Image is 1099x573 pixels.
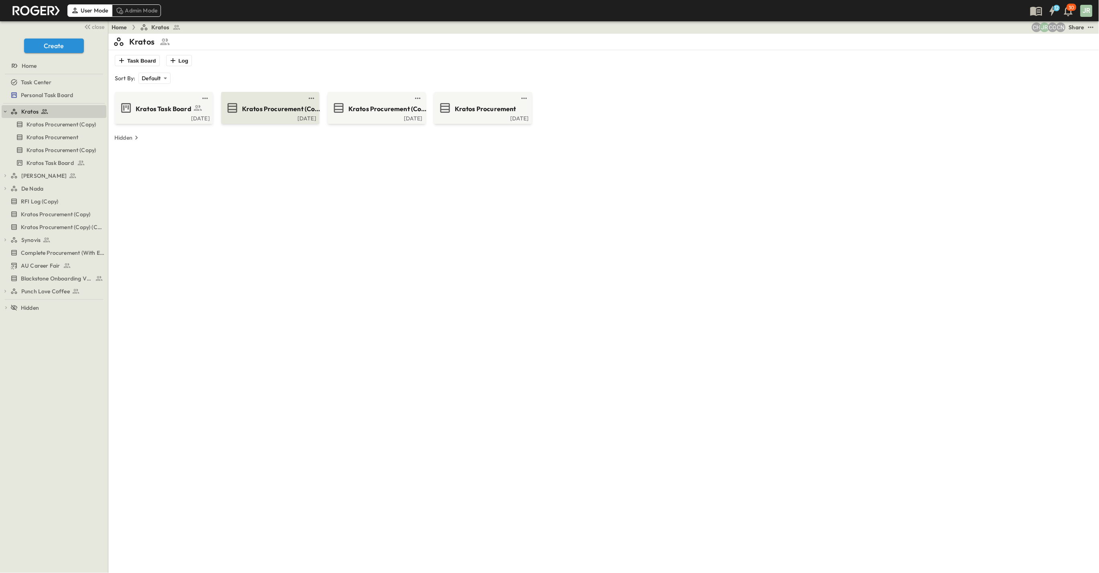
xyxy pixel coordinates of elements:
a: [DATE] [436,114,529,121]
span: Kratos [151,23,169,31]
a: Kratos Procurement (Copy) [2,209,105,220]
span: Kratos [21,108,39,116]
div: Carlos Hernandez (carlosh@blackstone.build) [1032,22,1042,32]
div: RFI Log (Copy)test [2,195,106,208]
span: [PERSON_NAME] [21,172,67,180]
button: test [413,93,423,103]
button: test [1086,22,1096,32]
button: test [200,93,210,103]
div: Kratos Task Boardtest [2,156,106,169]
a: Kratos [10,106,105,117]
span: Personal Task Board [21,91,73,99]
span: Punch Love Coffee [21,287,70,295]
span: RFI Log (Copy) [21,197,58,205]
p: Sort By: [115,74,135,82]
span: Kratos Procurement (Copy) (Copy) [21,223,105,231]
a: Blackstone Onboarding Videos [2,273,105,284]
div: Kratos Procurement (Copy) (Copy)test [2,221,106,234]
button: 12 [1044,4,1060,18]
a: Kratos Procurement [436,102,529,114]
a: Home [112,23,127,31]
div: AU Career Fairtest [2,259,106,272]
span: AU Career Fair [21,262,60,270]
span: Kratos Procurement (Copy) [26,120,96,128]
span: Kratos Procurement (Copy) [26,146,96,154]
span: Synovis [21,236,41,244]
span: Kratos Procurement (Copy) [242,104,320,114]
span: Home [22,62,37,70]
span: Kratos Procurement (Copy) [21,210,90,218]
a: Kratos Procurement (Copy) (Copy) [2,221,105,233]
span: Kratos Procurement [455,104,516,114]
button: JR [1080,4,1093,18]
a: Personal Task Board [2,89,105,101]
a: RFI Log (Copy) [2,196,105,207]
span: De Nada [21,185,43,193]
a: AU Career Fair [2,260,105,271]
a: Kratos Procurement (Copy) [2,119,105,130]
span: Kratos Task Board [136,104,191,114]
div: Share [1069,23,1085,31]
span: Blackstone Onboarding Videos [21,274,92,282]
div: Kratos Procurementtest [2,131,106,144]
button: test [307,93,316,103]
div: Caton Oswalt (caton@blackstone.build) [1048,22,1058,32]
div: Admin Mode [112,4,161,16]
a: Task Center [2,77,105,88]
button: Create [24,39,84,53]
button: close [81,21,106,32]
span: Task Center [21,78,51,86]
a: [PERSON_NAME] [10,170,105,181]
a: De Nada [10,183,105,194]
span: Hidden [21,304,39,312]
div: Default [138,73,170,84]
a: Punch Love Coffee [10,286,105,297]
div: User Mode [67,4,112,16]
div: [PERSON_NAME]test [2,169,106,182]
div: Kratos Procurement (Copy)test [2,118,106,131]
p: Kratos [129,36,155,47]
div: Personal Task Boardtest [2,89,106,102]
div: Synovistest [2,234,106,246]
div: Kratos Procurement (Copy)test [2,144,106,156]
h6: 12 [1055,5,1059,11]
button: Log [166,55,192,66]
a: Kratos [140,23,181,31]
div: Charles Nicrosi (charles@blackstone.build) [1056,22,1066,32]
a: [DATE] [223,114,316,121]
a: Kratos Procurement (Copy) [2,144,105,156]
a: Kratos Procurement (Copy) [329,102,423,114]
div: Punch Love Coffeetest [2,285,106,298]
a: Kratos Procurement [2,132,105,143]
p: 30 [1069,4,1075,11]
a: Complete Procurement (With Email Changes) [2,247,105,258]
div: Complete Procurement (With Email Changes)test [2,246,106,259]
a: Home [2,60,105,71]
a: [DATE] [116,114,210,121]
div: De Nadatest [2,182,106,195]
button: test [519,93,529,103]
div: JR [1081,5,1093,17]
span: Kratos Task Board [26,159,74,167]
div: John Rutherford (john@blackstone.build) [1040,22,1050,32]
span: close [92,23,105,31]
div: Blackstone Onboarding Videostest [2,272,106,285]
span: Kratos Procurement (Copy) [348,104,427,114]
span: Complete Procurement (With Email Changes) [21,249,105,257]
span: Kratos Procurement [26,133,78,141]
button: Hidden [111,132,144,143]
div: Kratostest [2,105,106,118]
div: Kratos Procurement (Copy)test [2,208,106,221]
a: Synovis [10,234,105,246]
a: [DATE] [329,114,423,121]
a: Kratos Task Board [2,157,105,169]
p: Default [142,74,161,82]
button: Task Board [115,55,160,66]
a: Kratos Task Board [116,102,210,114]
p: Hidden [114,134,132,142]
a: Kratos Procurement (Copy) [223,102,316,114]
